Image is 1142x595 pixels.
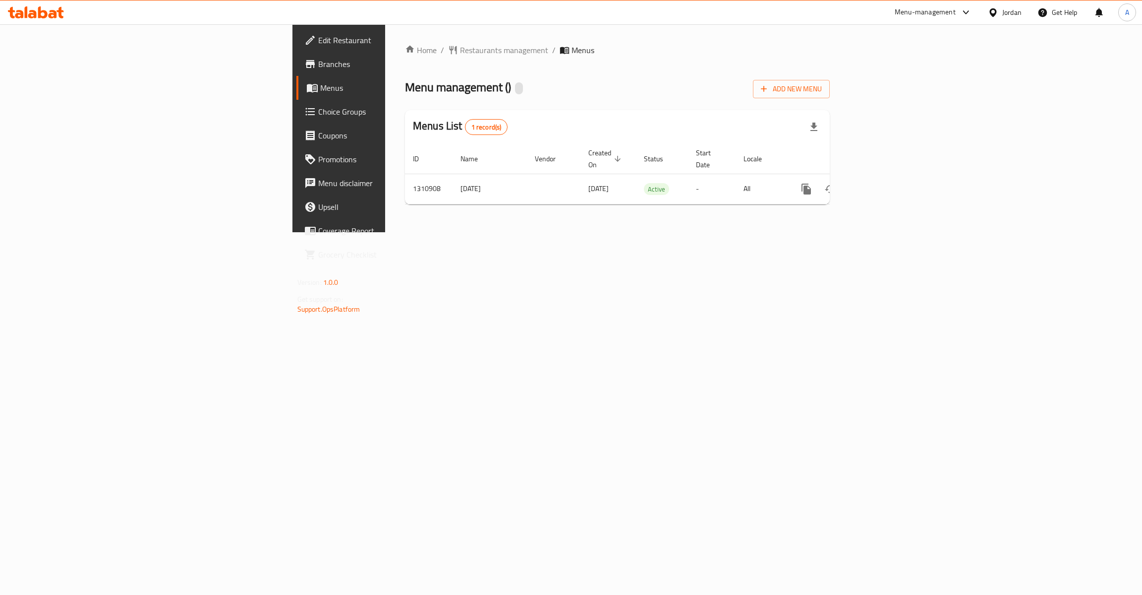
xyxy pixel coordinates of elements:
a: Choice Groups [296,100,483,124]
span: [DATE] [588,182,609,195]
td: All [736,174,787,204]
span: 1 record(s) [465,123,508,132]
th: Actions [787,144,898,174]
span: ID [413,153,432,165]
span: Add New Menu [761,83,822,95]
span: Edit Restaurant [318,34,475,46]
td: - [688,174,736,204]
span: Menus [320,82,475,94]
a: Edit Restaurant [296,28,483,52]
span: Grocery Checklist [318,249,475,261]
span: Promotions [318,153,475,165]
span: Locale [743,153,775,165]
span: Start Date [696,147,724,171]
span: Version: [297,276,322,289]
div: Export file [802,115,826,139]
span: Menus [571,44,594,56]
span: Upsell [318,201,475,213]
h2: Menus List [413,119,508,135]
button: Add New Menu [753,80,830,98]
span: Status [644,153,676,165]
nav: breadcrumb [405,44,830,56]
li: / [552,44,556,56]
span: Name [460,153,491,165]
span: Menu disclaimer [318,177,475,189]
a: Upsell [296,195,483,219]
a: Restaurants management [448,44,548,56]
a: Promotions [296,147,483,171]
span: Active [644,184,669,195]
a: Grocery Checklist [296,243,483,266]
a: Coupons [296,124,483,147]
span: Coupons [318,130,475,141]
button: Change Status [818,177,842,201]
div: Total records count [465,119,508,135]
span: Choice Groups [318,106,475,118]
span: Coverage Report [318,225,475,237]
div: Jordan [1002,7,1022,18]
a: Support.OpsPlatform [297,303,360,316]
table: enhanced table [405,144,898,204]
td: [DATE] [453,174,527,204]
span: Created On [588,147,624,171]
span: Restaurants management [460,44,548,56]
span: Branches [318,58,475,70]
a: Branches [296,52,483,76]
div: Menu-management [895,6,956,18]
span: 1.0.0 [323,276,339,289]
a: Menu disclaimer [296,171,483,195]
span: Vendor [535,153,569,165]
span: A [1125,7,1129,18]
a: Coverage Report [296,219,483,243]
span: Get support on: [297,293,343,306]
a: Menus [296,76,483,100]
button: more [795,177,818,201]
